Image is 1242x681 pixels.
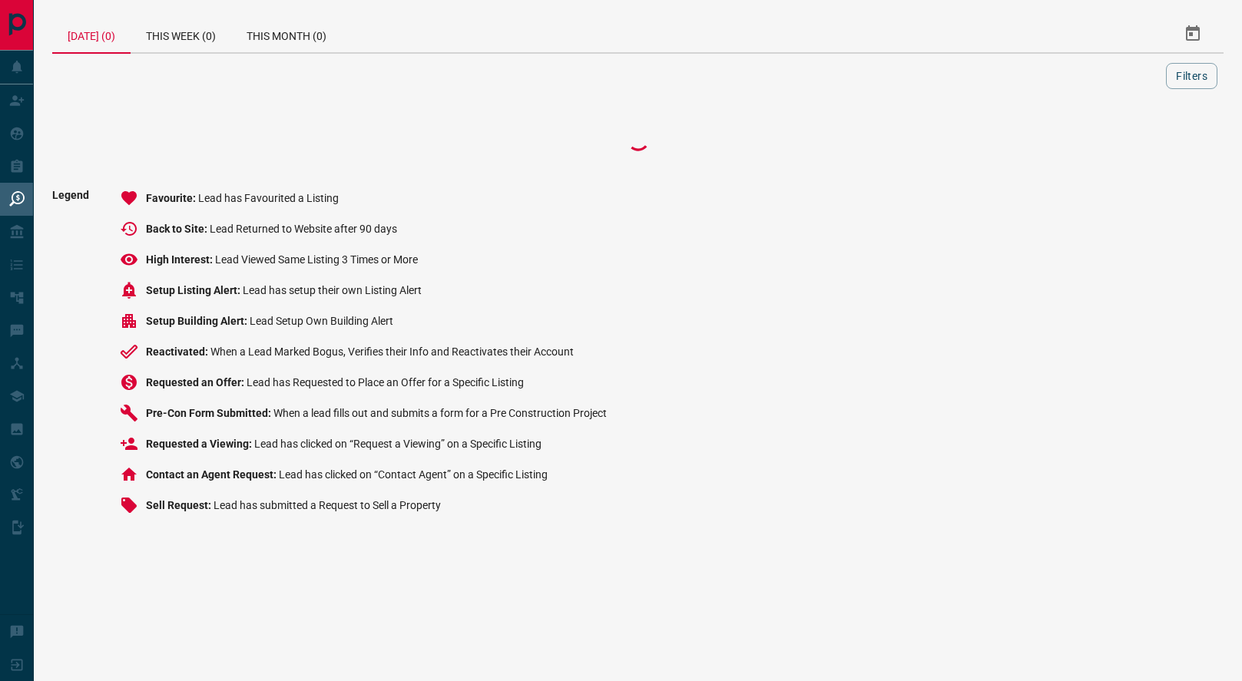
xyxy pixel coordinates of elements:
button: Filters [1166,63,1217,89]
span: Lead has setup their own Listing Alert [243,284,422,296]
div: [DATE] (0) [52,15,131,54]
span: Setup Building Alert [146,315,250,327]
span: Requested a Viewing [146,438,254,450]
span: Favourite [146,192,198,204]
span: Back to Site [146,223,210,235]
span: Lead has Requested to Place an Offer for a Specific Listing [247,376,524,388]
div: This Week (0) [131,15,231,52]
span: Lead Returned to Website after 90 days [210,223,397,235]
span: Contact an Agent Request [146,468,279,481]
span: Lead Viewed Same Listing 3 Times or More [215,253,418,266]
span: Reactivated [146,345,210,358]
span: Lead has Favourited a Listing [198,192,339,204]
button: Select Date Range [1174,15,1211,52]
span: Lead has clicked on “Request a Viewing” on a Specific Listing [254,438,542,450]
span: Setup Listing Alert [146,284,243,296]
div: This Month (0) [231,15,342,52]
span: Lead Setup Own Building Alert [250,315,393,327]
span: Legend [52,189,89,527]
span: High Interest [146,253,215,266]
span: Pre-Con Form Submitted [146,407,273,419]
span: Requested an Offer [146,376,247,388]
span: When a lead fills out and submits a form for a Pre Construction Project [273,407,607,419]
span: Sell Request [146,499,214,511]
span: When a Lead Marked Bogus, Verifies their Info and Reactivates their Account [210,345,574,358]
span: Lead has clicked on “Contact Agent” on a Specific Listing [279,468,548,481]
span: Lead has submitted a Request to Sell a Property [214,499,441,511]
div: Loading [561,124,715,155]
